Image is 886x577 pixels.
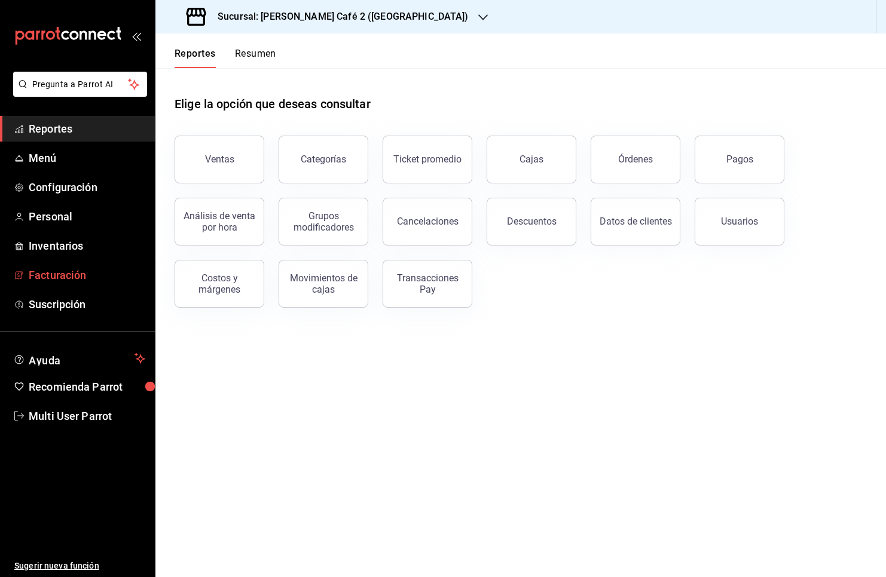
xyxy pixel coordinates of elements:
span: Suscripción [29,296,145,312]
div: Pagos [726,154,753,165]
div: navigation tabs [175,48,276,68]
span: Inventarios [29,238,145,254]
span: Ayuda [29,351,130,366]
button: Cancelaciones [383,198,472,245]
span: Personal [29,208,145,225]
button: Cajas [487,136,576,183]
div: Costos y márgenes [182,272,256,295]
span: Configuración [29,179,145,195]
button: Movimientos de cajas [279,260,368,308]
div: Ventas [205,154,234,165]
div: Transacciones Pay [390,272,465,295]
div: Órdenes [618,154,653,165]
h1: Elige la opción que deseas consultar [175,95,371,113]
button: Grupos modificadores [279,198,368,245]
button: Descuentos [487,198,576,245]
span: Facturación [29,267,145,283]
button: Datos de clientes [591,198,680,245]
div: Ticket promedio [393,154,462,165]
div: Análisis de venta por hora [182,210,256,233]
div: Categorías [301,154,346,165]
button: Análisis de venta por hora [175,198,264,245]
button: Costos y márgenes [175,260,264,308]
span: Reportes [29,121,145,137]
button: Pagos [695,136,784,183]
button: Reportes [175,48,216,68]
button: Órdenes [591,136,680,183]
div: Datos de clientes [600,216,672,227]
button: Pregunta a Parrot AI [13,72,147,97]
span: Multi User Parrot [29,408,145,424]
div: Movimientos de cajas [286,272,360,295]
div: Descuentos [507,216,557,227]
div: Usuarios [721,216,758,227]
div: Cancelaciones [397,216,459,227]
a: Pregunta a Parrot AI [8,87,147,99]
span: Pregunta a Parrot AI [32,78,129,91]
button: Transacciones Pay [383,260,472,308]
span: Menú [29,150,145,166]
span: Recomienda Parrot [29,379,145,395]
button: Usuarios [695,198,784,245]
div: Grupos modificadores [286,210,360,233]
button: Ticket promedio [383,136,472,183]
button: open_drawer_menu [132,31,141,41]
button: Ventas [175,136,264,183]
span: Sugerir nueva función [14,560,145,572]
h3: Sucursal: [PERSON_NAME] Café 2 ([GEOGRAPHIC_DATA]) [208,10,469,24]
button: Categorías [279,136,368,183]
div: Cajas [520,154,543,165]
button: Resumen [235,48,276,68]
